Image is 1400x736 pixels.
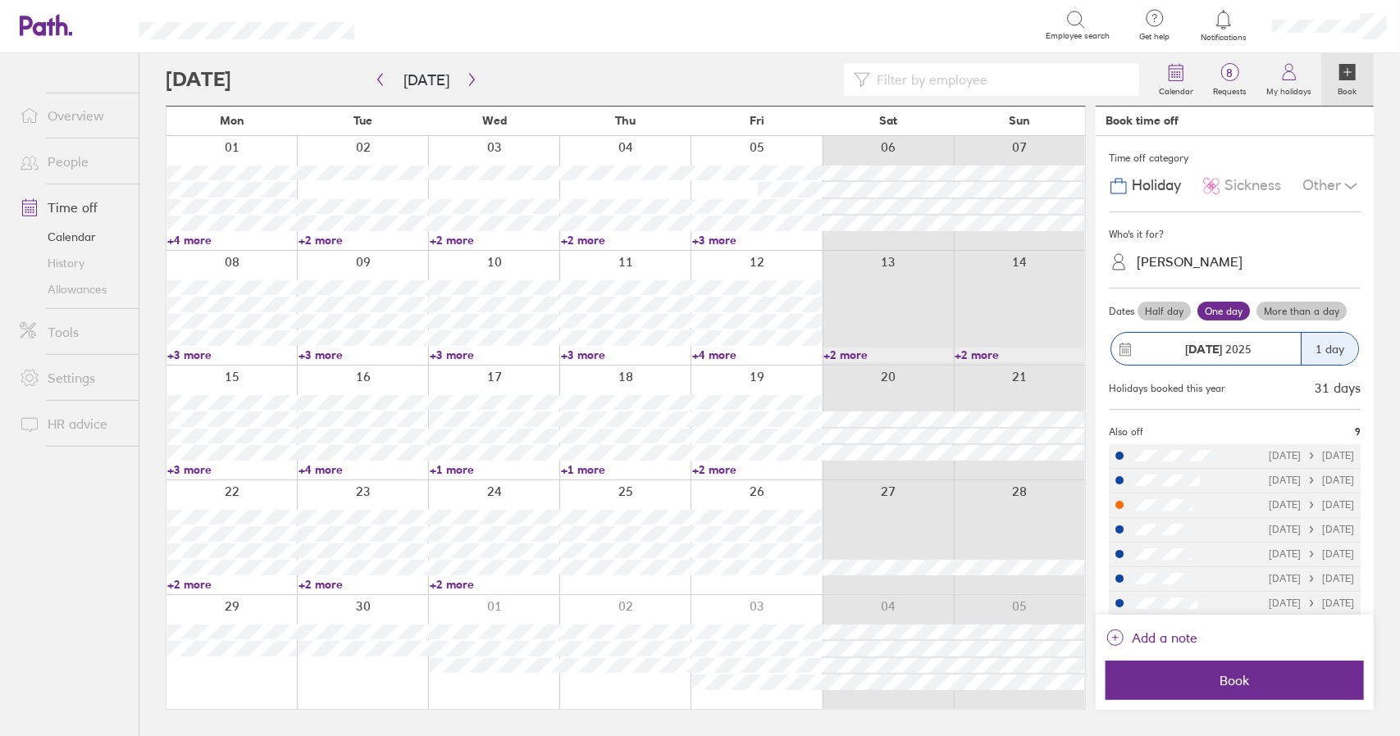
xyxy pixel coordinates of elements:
label: Half day [1138,302,1191,321]
input: Filter by employee [870,64,1129,95]
div: Who's it for? [1109,222,1361,247]
a: +4 more [167,233,297,248]
span: 8 [1203,66,1256,80]
a: Book [1321,53,1374,106]
a: +2 more [430,233,559,248]
span: Also off [1109,426,1143,438]
label: Requests [1203,82,1256,97]
div: [PERSON_NAME] [1137,254,1243,270]
span: Wed [482,114,507,127]
a: +1 more [561,462,691,477]
a: Tools [7,316,139,348]
span: 2025 [1185,343,1252,356]
span: Book [1117,673,1352,688]
span: Add a note [1132,625,1197,651]
span: Sickness [1224,177,1281,194]
a: +2 more [955,348,1084,362]
a: Time off [7,191,139,224]
a: My holidays [1256,53,1321,106]
a: Notifications [1197,8,1251,43]
a: HR advice [7,407,139,440]
a: +2 more [299,233,428,248]
button: Book [1106,661,1364,700]
a: +2 more [430,577,559,592]
span: Fri [750,114,764,127]
label: My holidays [1256,82,1321,97]
a: +2 more [167,577,297,592]
a: +2 more [299,577,428,592]
label: One day [1197,302,1250,321]
label: More than a day [1256,302,1347,321]
button: [DATE] 20251 day [1109,324,1361,374]
div: [DATE] [DATE] [1269,597,1354,609]
div: Book time off [1106,114,1179,127]
a: 8Requests [1203,53,1256,106]
label: Book [1329,82,1367,97]
div: 1 day [1301,333,1358,365]
a: Overview [7,99,139,132]
a: +2 more [561,233,691,248]
a: +4 more [692,348,822,362]
div: Search [399,17,440,32]
div: [DATE] [DATE] [1269,475,1354,486]
button: Add a note [1106,625,1197,651]
a: +3 more [561,348,691,362]
span: Tue [353,114,372,127]
a: +3 more [299,348,428,362]
span: Sat [879,114,897,127]
a: People [7,145,139,178]
span: Notifications [1197,33,1251,43]
button: [DATE] [390,66,463,93]
div: [DATE] [DATE] [1269,499,1354,511]
a: Allowances [7,276,139,302]
span: Holiday [1132,177,1181,194]
div: Other [1302,170,1361,202]
a: Settings [7,361,139,394]
span: Mon [220,114,244,127]
div: Time off category [1109,146,1361,170]
div: [DATE] [DATE] [1269,450,1354,461]
a: Calendar [1149,53,1203,106]
label: Calendar [1149,82,1203,97]
div: 31 days [1315,380,1361,395]
a: History [7,250,139,276]
a: +3 more [167,348,297,362]
a: +4 more [299,462,428,477]
span: 9 [1355,426,1361,438]
a: +3 more [692,233,822,248]
div: Holidays booked this year [1109,383,1225,394]
a: Calendar [7,224,139,250]
div: [DATE] [DATE] [1269,524,1354,535]
span: Get help [1128,32,1181,42]
a: +1 more [430,462,559,477]
a: +3 more [430,348,559,362]
div: [DATE] [DATE] [1269,573,1354,584]
div: [DATE] [DATE] [1269,548,1354,560]
strong: [DATE] [1185,342,1222,357]
a: +3 more [167,462,297,477]
span: Dates [1109,306,1134,317]
a: +2 more [823,348,953,362]
span: Sun [1009,114,1030,127]
a: +2 more [692,462,822,477]
span: Thu [615,114,636,127]
span: Employee search [1046,31,1110,41]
